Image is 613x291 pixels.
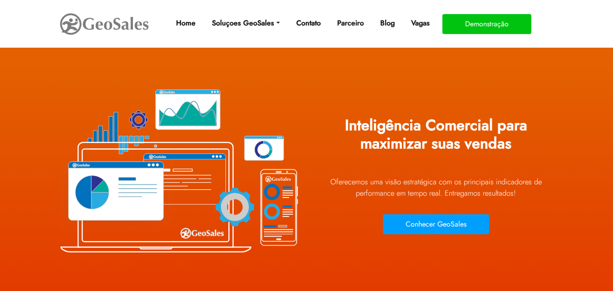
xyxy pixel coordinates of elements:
p: Oferecemos uma visão estratégica com os principais indicadores de performance em tempo real. Ent... [314,176,559,199]
img: Plataforma GeoSales [55,68,300,272]
h1: Inteligência Comercial para maximizar suas vendas [314,110,559,166]
a: Vagas [407,14,433,32]
a: Soluçoes GeoSales [208,14,283,32]
a: Parceiro [333,14,368,32]
button: Conhecer GeoSales [383,214,489,234]
a: Home [172,14,199,32]
a: Contato [293,14,324,32]
button: Demonstração [442,14,531,34]
img: GeoSales [59,11,150,37]
a: Blog [377,14,398,32]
